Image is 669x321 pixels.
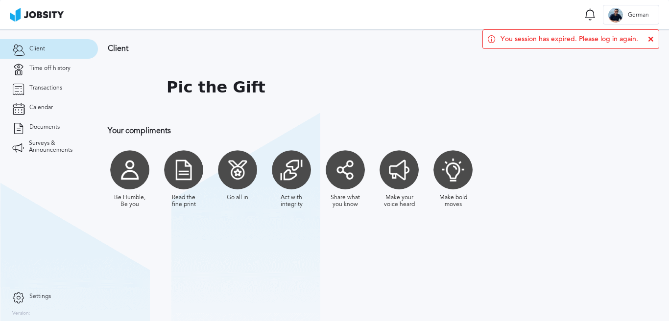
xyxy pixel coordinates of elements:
div: Make bold moves [436,194,470,208]
div: Make your voice heard [382,194,416,208]
span: Calendar [29,104,53,111]
h3: Your compliments [108,126,639,135]
span: Client [29,46,45,52]
span: German [623,12,654,19]
span: Time off history [29,65,71,72]
h3: Client [108,44,639,53]
label: Version: [12,311,30,317]
div: Read the fine print [167,194,201,208]
button: GGerman [603,5,659,24]
div: Act with integrity [274,194,309,208]
div: G [608,8,623,23]
h1: Pic the Gift [167,78,265,96]
div: Be Humble, Be you [113,194,147,208]
span: Transactions [29,85,62,92]
span: Surveys & Announcements [29,140,86,154]
img: ab4bad089aa723f57921c736e9817d99.png [10,8,64,22]
span: Documents [29,124,60,131]
div: Share what you know [328,194,362,208]
div: Go all in [227,194,248,201]
span: Settings [29,293,51,300]
span: You session has expired. Please log in again. [501,35,638,43]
